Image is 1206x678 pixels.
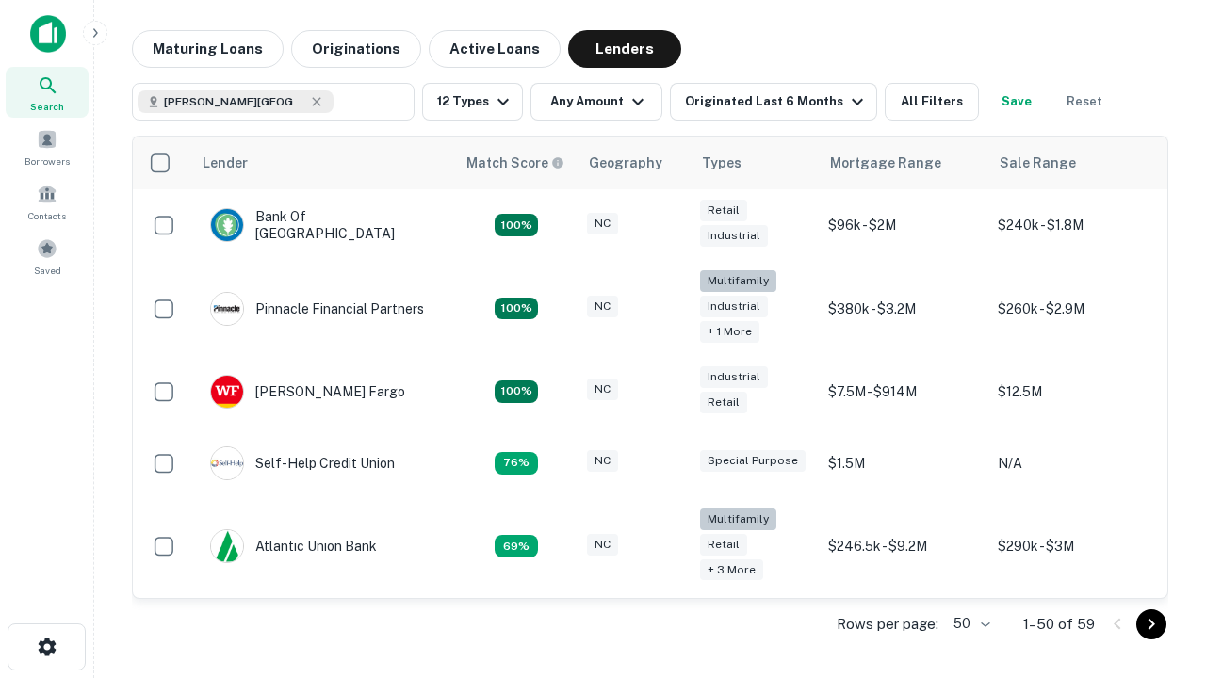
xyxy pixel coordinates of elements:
[988,137,1158,189] th: Sale Range
[164,93,305,110] span: [PERSON_NAME][GEOGRAPHIC_DATA], [GEOGRAPHIC_DATA]
[819,189,988,261] td: $96k - $2M
[568,30,681,68] button: Lenders
[24,153,70,169] span: Borrowers
[587,296,618,317] div: NC
[702,152,742,174] div: Types
[203,152,248,174] div: Lender
[211,293,243,325] img: picture
[819,499,988,594] td: $246.5k - $9.2M
[700,392,747,413] div: Retail
[830,152,941,174] div: Mortgage Range
[837,613,938,636] p: Rows per page:
[691,137,819,189] th: Types
[495,380,538,403] div: Matching Properties: 15, hasApolloMatch: undefined
[988,428,1158,499] td: N/A
[988,499,1158,594] td: $290k - $3M
[211,530,243,562] img: picture
[6,231,89,282] a: Saved
[700,534,747,556] div: Retail
[819,137,988,189] th: Mortgage Range
[700,321,759,343] div: + 1 more
[6,121,89,172] a: Borrowers
[988,261,1158,356] td: $260k - $2.9M
[700,559,763,581] div: + 3 more
[587,450,618,472] div: NC
[211,209,243,241] img: picture
[210,292,424,326] div: Pinnacle Financial Partners
[429,30,561,68] button: Active Loans
[1000,152,1076,174] div: Sale Range
[422,83,523,121] button: 12 Types
[988,189,1158,261] td: $240k - $1.8M
[1112,527,1206,618] iframe: Chat Widget
[1054,83,1115,121] button: Reset
[210,446,395,480] div: Self-help Credit Union
[819,261,988,356] td: $380k - $3.2M
[700,270,776,292] div: Multifamily
[700,225,768,247] div: Industrial
[495,535,538,557] div: Matching Properties: 10, hasApolloMatch: undefined
[700,450,806,472] div: Special Purpose
[700,200,747,221] div: Retail
[132,30,284,68] button: Maturing Loans
[988,356,1158,428] td: $12.5M
[466,153,564,173] div: Capitalize uses an advanced AI algorithm to match your search with the best lender. The match sco...
[191,137,455,189] th: Lender
[578,137,691,189] th: Geography
[466,153,561,173] h6: Match Score
[986,83,1047,121] button: Save your search to get updates of matches that match your search criteria.
[495,298,538,320] div: Matching Properties: 26, hasApolloMatch: undefined
[28,208,66,223] span: Contacts
[211,376,243,408] img: picture
[495,214,538,236] div: Matching Properties: 15, hasApolloMatch: undefined
[589,152,662,174] div: Geography
[6,67,89,118] a: Search
[30,99,64,114] span: Search
[885,83,979,121] button: All Filters
[210,375,405,409] div: [PERSON_NAME] Fargo
[6,176,89,227] a: Contacts
[1023,613,1095,636] p: 1–50 of 59
[34,263,61,278] span: Saved
[587,534,618,556] div: NC
[587,213,618,234] div: NC
[30,15,66,53] img: capitalize-icon.png
[530,83,662,121] button: Any Amount
[819,428,988,499] td: $1.5M
[700,296,768,317] div: Industrial
[685,90,869,113] div: Originated Last 6 Months
[210,529,377,563] div: Atlantic Union Bank
[700,508,776,530] div: Multifamily
[1136,609,1166,639] button: Go to next page
[587,379,618,400] div: NC
[946,610,993,638] div: 50
[211,447,243,479] img: picture
[819,356,988,428] td: $7.5M - $914M
[700,366,768,388] div: Industrial
[670,83,877,121] button: Originated Last 6 Months
[455,137,578,189] th: Capitalize uses an advanced AI algorithm to match your search with the best lender. The match sco...
[495,452,538,475] div: Matching Properties: 11, hasApolloMatch: undefined
[210,208,436,242] div: Bank Of [GEOGRAPHIC_DATA]
[291,30,421,68] button: Originations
